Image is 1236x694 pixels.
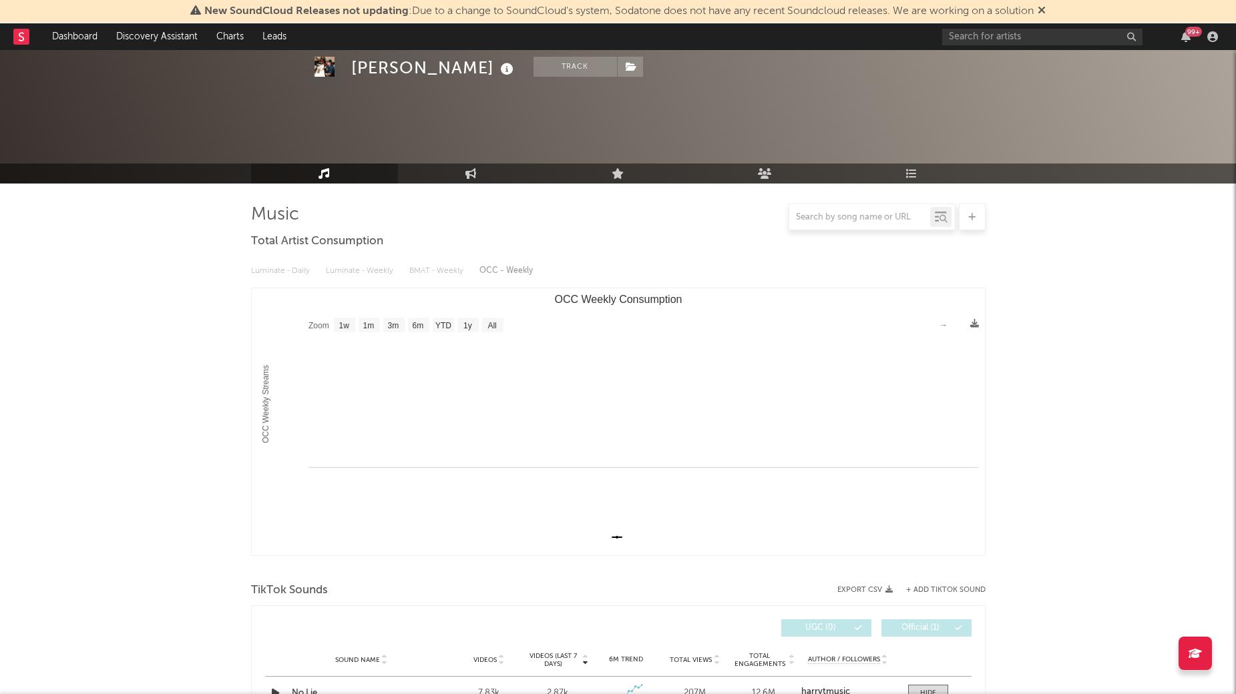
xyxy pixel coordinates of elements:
span: UGC ( 0 ) [790,624,851,632]
text: All [487,321,496,330]
text: OCC Weekly Consumption [554,294,682,305]
button: Export CSV [837,586,893,594]
text: 6m [412,321,423,330]
button: 99+ [1181,31,1191,42]
text: 3m [387,321,399,330]
span: Author / Followers [808,655,880,664]
span: Videos [473,656,497,664]
span: Total Views [670,656,712,664]
div: 99 + [1185,27,1202,37]
button: Official(1) [881,619,972,637]
span: New SoundCloud Releases not updating [204,6,409,17]
span: Videos (last 7 days) [526,652,580,668]
a: Discovery Assistant [107,23,207,50]
button: UGC(0) [781,619,871,637]
span: Total Artist Consumption [251,234,383,250]
text: 1m [363,321,374,330]
a: Leads [253,23,296,50]
span: : Due to a change to SoundCloud's system, Sodatone does not have any recent Soundcloud releases. ... [204,6,1034,17]
text: → [940,320,948,330]
text: Zoom [308,321,329,330]
input: Search by song name or URL [789,212,930,223]
button: + Add TikTok Sound [906,587,986,594]
button: + Add TikTok Sound [893,587,986,594]
text: OCC Weekly Streams [261,365,270,443]
a: Charts [207,23,253,50]
text: 1w [339,321,349,330]
text: 1y [463,321,472,330]
a: Dashboard [43,23,107,50]
button: Track [534,57,617,77]
span: Dismiss [1038,6,1046,17]
text: YTD [435,321,451,330]
span: Sound Name [335,656,380,664]
span: Official ( 1 ) [890,624,952,632]
div: [PERSON_NAME] [351,57,517,79]
span: TikTok Sounds [251,583,328,599]
svg: OCC Weekly Consumption [252,288,985,555]
div: 6M Trend [595,655,657,665]
span: Total Engagements [733,652,787,668]
input: Search for artists [942,29,1143,45]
